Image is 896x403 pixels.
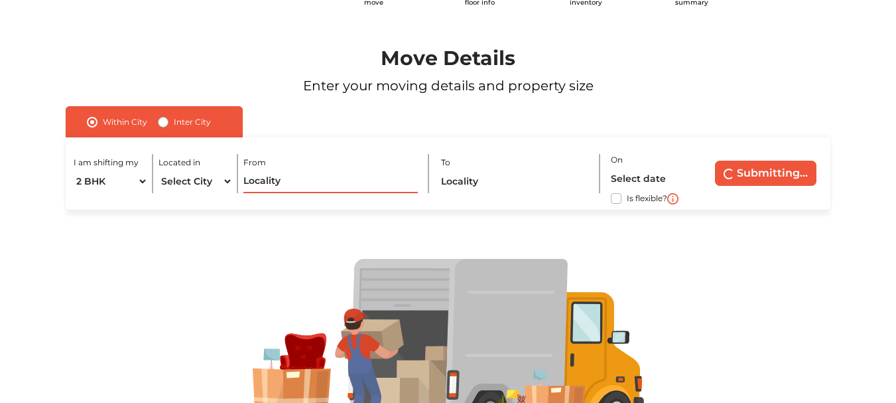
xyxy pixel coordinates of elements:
label: To [441,157,450,169]
h1: Move Details [36,46,860,70]
label: Inter City [174,114,211,130]
label: Located in [159,157,200,169]
p: Enter your moving details and property size [36,76,860,96]
label: On [611,154,623,166]
img: i [667,193,678,204]
label: From [243,157,266,169]
input: Locality [243,170,418,193]
label: I am shifting my [74,157,139,169]
input: Locality [441,170,591,193]
input: Select date [611,167,699,191]
label: Within City [103,114,147,130]
label: Is flexible? [627,191,667,204]
button: Submitting... [715,161,816,186]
